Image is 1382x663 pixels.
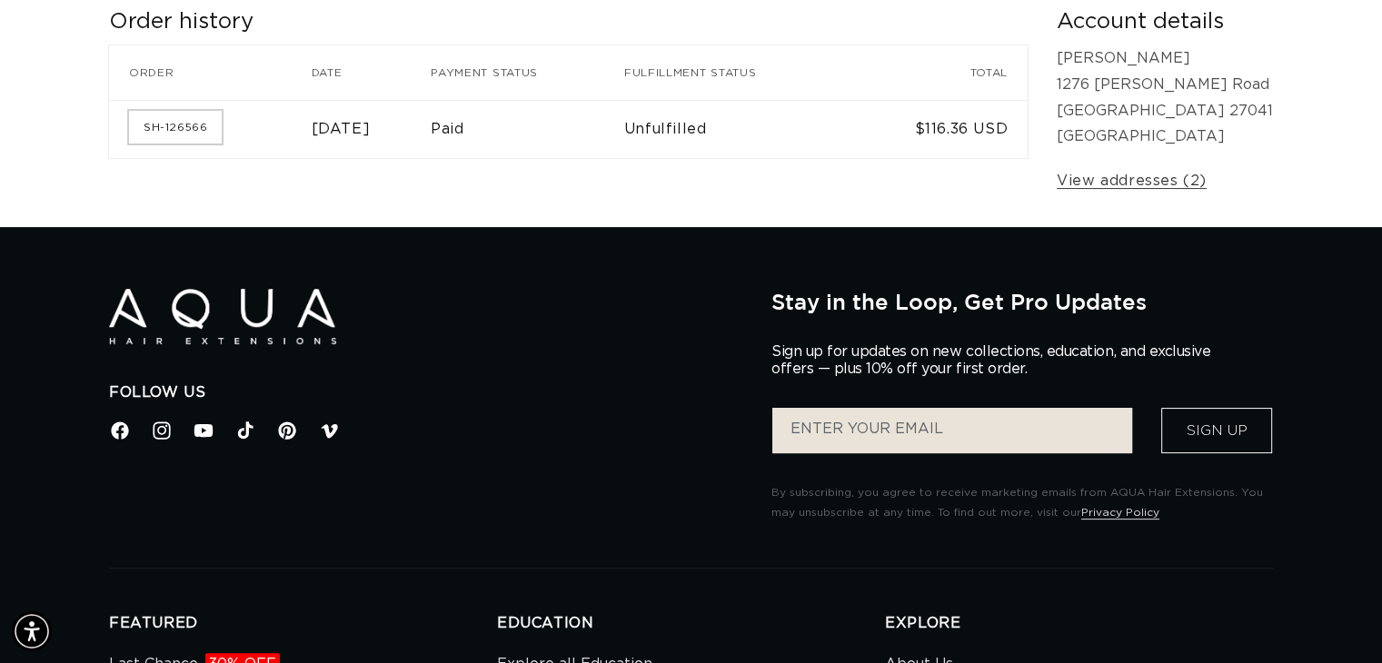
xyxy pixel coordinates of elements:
[431,45,624,100] th: Payment status
[497,614,885,633] h2: EDUCATION
[1291,576,1382,663] iframe: Chat Widget
[109,289,336,344] img: Aqua Hair Extensions
[1057,8,1273,36] h2: Account details
[772,408,1132,453] input: ENTER YOUR EMAIL
[856,45,1028,100] th: Total
[856,100,1028,158] td: $116.36 USD
[312,45,432,100] th: Date
[312,122,371,136] time: [DATE]
[771,483,1273,522] p: By subscribing, you agree to receive marketing emails from AQUA Hair Extensions. You may unsubscr...
[109,614,497,633] h2: FEATURED
[12,611,52,651] div: Accessibility Menu
[624,100,856,158] td: Unfulfilled
[431,100,624,158] td: Paid
[1161,408,1272,453] button: Sign Up
[624,45,856,100] th: Fulfillment status
[109,383,744,402] h2: Follow Us
[885,614,1273,633] h2: EXPLORE
[109,45,312,100] th: Order
[1057,45,1273,150] p: [PERSON_NAME] 1276 [PERSON_NAME] Road [GEOGRAPHIC_DATA] 27041 [GEOGRAPHIC_DATA]
[109,8,1028,36] h2: Order history
[1057,168,1207,194] a: View addresses (2)
[1081,507,1159,518] a: Privacy Policy
[771,289,1273,314] h2: Stay in the Loop, Get Pro Updates
[771,343,1226,378] p: Sign up for updates on new collections, education, and exclusive offers — plus 10% off your first...
[129,111,222,143] a: Order number SH-126566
